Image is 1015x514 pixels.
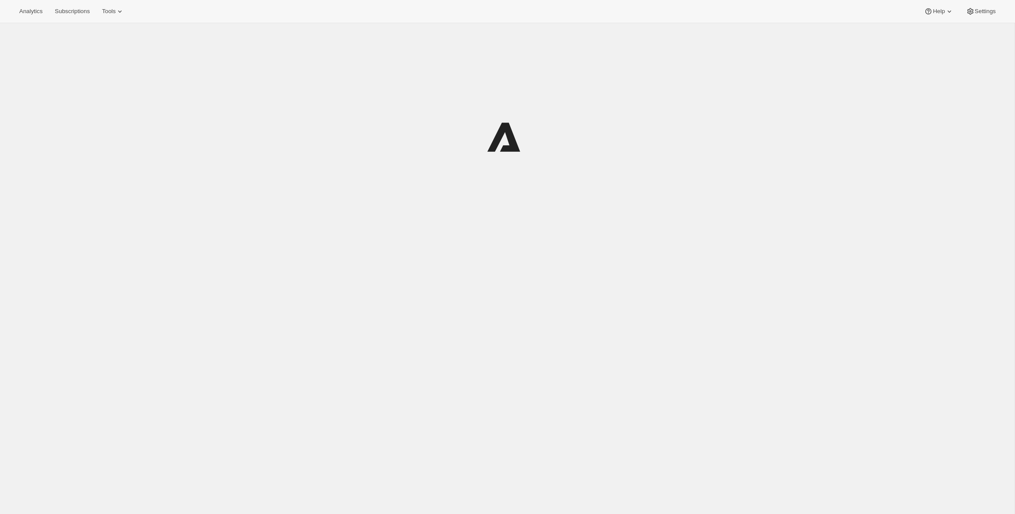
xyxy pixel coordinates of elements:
[102,8,115,15] span: Tools
[961,5,1001,17] button: Settings
[919,5,959,17] button: Help
[49,5,95,17] button: Subscriptions
[55,8,90,15] span: Subscriptions
[14,5,48,17] button: Analytics
[19,8,42,15] span: Analytics
[975,8,996,15] span: Settings
[97,5,129,17] button: Tools
[933,8,945,15] span: Help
